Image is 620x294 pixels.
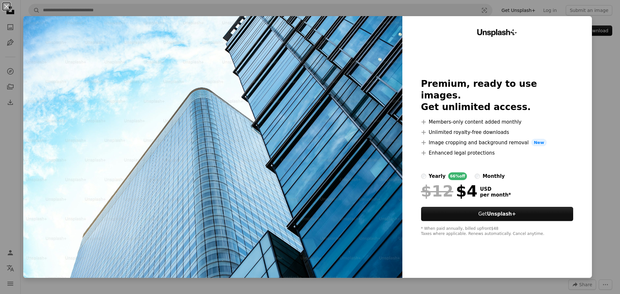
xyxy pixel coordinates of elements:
[480,186,511,192] span: USD
[448,172,467,180] div: 66% off
[421,174,426,179] input: yearly66%off
[421,78,573,113] h2: Premium, ready to use images. Get unlimited access.
[475,174,480,179] input: monthly
[421,207,573,221] button: GetUnsplash+
[487,211,516,217] strong: Unsplash+
[421,139,573,147] li: Image cropping and background removal
[421,149,573,157] li: Enhanced legal protections
[421,183,478,199] div: $4
[421,128,573,136] li: Unlimited royalty-free downloads
[480,192,511,198] span: per month *
[421,118,573,126] li: Members-only content added monthly
[421,226,573,237] div: * When paid annually, billed upfront $48 Taxes where applicable. Renews automatically. Cancel any...
[421,183,453,199] span: $12
[429,172,446,180] div: yearly
[531,139,547,147] span: New
[482,172,505,180] div: monthly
